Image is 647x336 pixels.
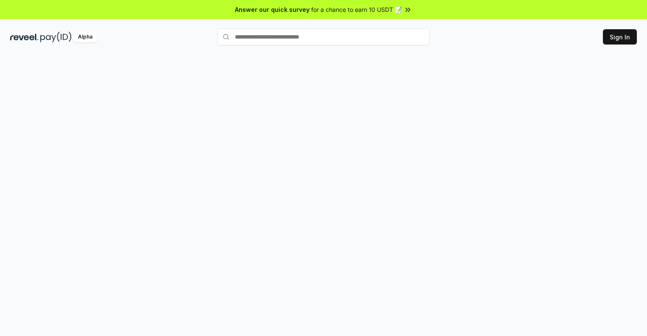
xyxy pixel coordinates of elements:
[10,32,39,42] img: reveel_dark
[73,32,97,42] div: Alpha
[603,29,637,44] button: Sign In
[40,32,72,42] img: pay_id
[311,5,402,14] span: for a chance to earn 10 USDT 📝
[235,5,310,14] span: Answer our quick survey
